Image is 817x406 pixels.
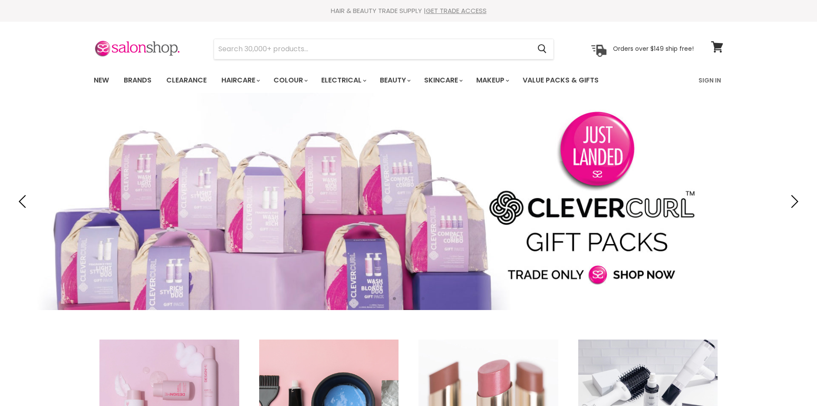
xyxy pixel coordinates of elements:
[516,71,605,89] a: Value Packs & Gifts
[412,297,415,300] li: Page dot 3
[215,71,265,89] a: Haircare
[530,39,553,59] button: Search
[613,45,694,53] p: Orders over $149 ship free!
[470,71,514,89] a: Makeup
[315,71,372,89] a: Electrical
[393,297,396,300] li: Page dot 1
[426,6,487,15] a: GET TRADE ACCESS
[373,71,416,89] a: Beauty
[418,71,468,89] a: Skincare
[83,68,734,93] nav: Main
[422,297,425,300] li: Page dot 4
[693,71,726,89] a: Sign In
[160,71,213,89] a: Clearance
[784,193,802,210] button: Next
[214,39,530,59] input: Search
[267,71,313,89] a: Colour
[87,68,649,93] ul: Main menu
[117,71,158,89] a: Brands
[15,193,33,210] button: Previous
[214,39,554,59] form: Product
[87,71,115,89] a: New
[402,297,405,300] li: Page dot 2
[83,7,734,15] div: HAIR & BEAUTY TRADE SUPPLY |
